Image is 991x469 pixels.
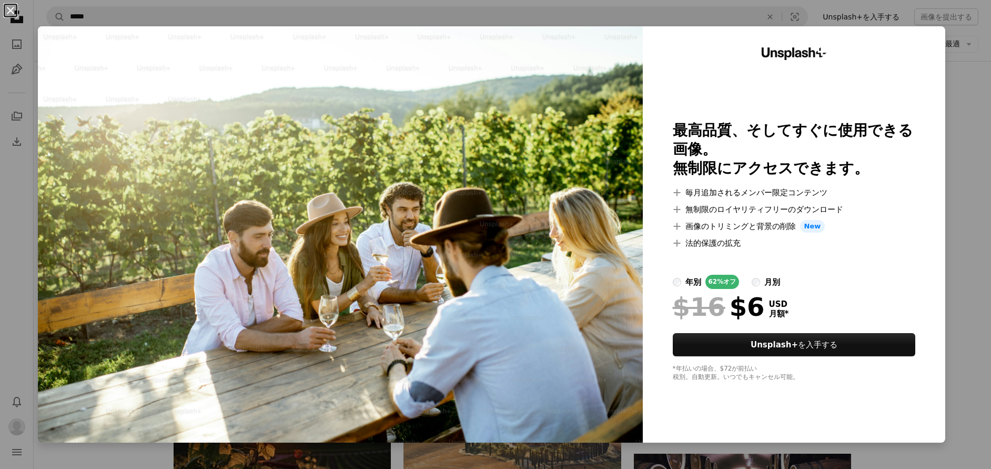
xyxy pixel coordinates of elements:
[764,276,780,288] div: 月別
[673,293,765,321] div: $6
[751,340,798,350] strong: Unsplash+
[673,121,916,178] h2: 最高品質、そしてすぐに使用できる画像。 無制限にアクセスできます。
[673,333,916,356] a: Unsplash+を入手する
[705,275,740,289] div: 62% オフ
[800,220,825,233] span: New
[673,186,916,199] li: 毎月追加されるメンバー限定コンテンツ
[769,300,789,309] span: USD
[673,220,916,233] li: 画像のトリミングと背景の削除
[673,237,916,250] li: 法的保護の拡充
[685,276,701,288] div: 年別
[673,278,681,286] input: 年別62%オフ
[673,293,725,321] span: $16
[673,203,916,216] li: 無制限のロイヤリティフリーのダウンロード
[673,365,916,382] div: *年払いの場合、 $72 が前払い 税別。自動更新。いつでもキャンセル可能。
[752,278,760,286] input: 月別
